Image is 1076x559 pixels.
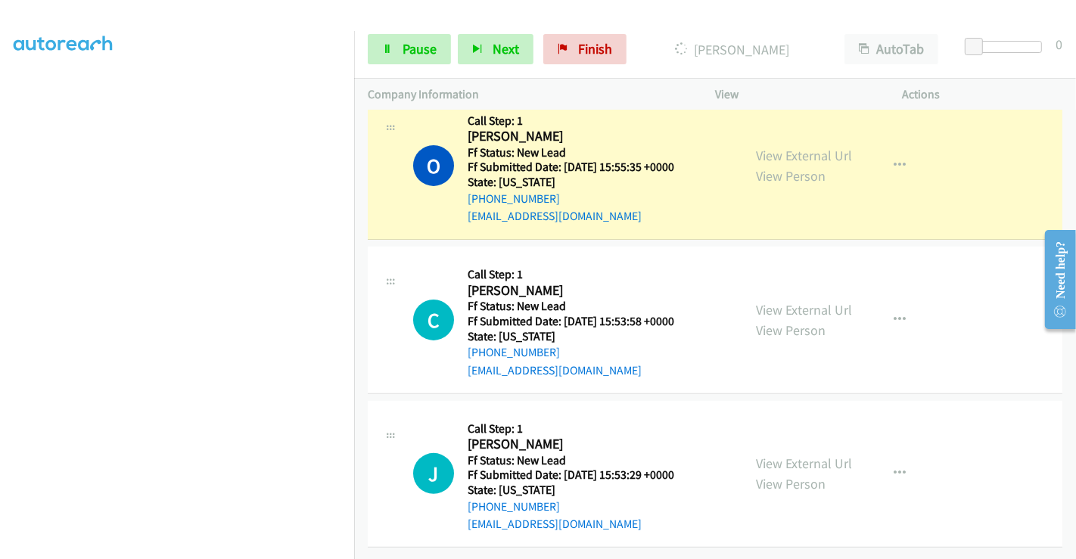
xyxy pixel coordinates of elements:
h5: Ff Status: New Lead [468,299,693,314]
iframe: Resource Center [1033,219,1076,340]
h1: C [413,300,454,340]
a: [PHONE_NUMBER] [468,191,560,206]
a: View External Url [756,147,852,164]
h5: Call Step: 1 [468,113,693,129]
p: [PERSON_NAME] [647,39,817,60]
p: Company Information [368,85,688,104]
h5: Ff Status: New Lead [468,453,693,468]
h5: Ff Submitted Date: [DATE] 15:55:35 +0000 [468,160,693,175]
div: The call is yet to be attempted [413,453,454,494]
h5: Ff Submitted Date: [DATE] 15:53:58 +0000 [468,314,693,329]
span: Pause [403,40,437,57]
a: Pause [368,34,451,64]
a: View Person [756,475,826,492]
p: View [715,85,875,104]
a: [EMAIL_ADDRESS][DOMAIN_NAME] [468,517,642,531]
h5: Ff Submitted Date: [DATE] 15:53:29 +0000 [468,467,693,483]
a: [EMAIL_ADDRESS][DOMAIN_NAME] [468,209,642,223]
h5: Call Step: 1 [468,267,693,282]
h5: State: [US_STATE] [468,175,693,190]
a: View Person [756,167,826,185]
h5: Call Step: 1 [468,421,693,436]
a: [EMAIL_ADDRESS][DOMAIN_NAME] [468,363,642,377]
h5: Ff Status: New Lead [468,145,693,160]
a: View External Url [756,301,852,318]
h5: State: [US_STATE] [468,483,693,498]
p: Actions [903,85,1063,104]
h2: [PERSON_NAME] [468,128,693,145]
a: Finish [543,34,627,64]
div: 0 [1056,34,1062,54]
div: The call is yet to be attempted [413,300,454,340]
h2: [PERSON_NAME] [468,282,693,300]
h2: [PERSON_NAME] [468,436,693,453]
a: View External Url [756,455,852,472]
span: Next [493,40,519,57]
h5: State: [US_STATE] [468,329,693,344]
span: Finish [578,40,612,57]
h1: O [413,145,454,186]
a: [PHONE_NUMBER] [468,499,560,514]
h1: J [413,453,454,494]
button: AutoTab [844,34,938,64]
a: [PHONE_NUMBER] [468,345,560,359]
a: View Person [756,321,826,339]
div: Delay between calls (in seconds) [972,41,1042,53]
button: Next [458,34,533,64]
